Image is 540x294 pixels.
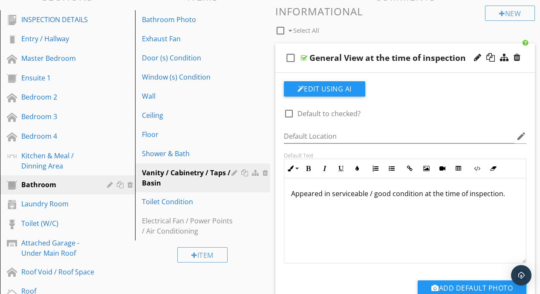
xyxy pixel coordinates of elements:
[402,160,418,177] button: Insert Link (⌘K)
[142,168,234,188] div: Vanity / Cabinetry / Taps / Basin
[469,160,485,177] button: Code View
[21,199,95,209] div: Laundry Room
[21,131,95,141] div: Bedroom 4
[333,160,349,177] button: Underline (⌘U)
[142,216,234,236] div: Electrical Fan / Power Points / Air Conditioning
[21,267,95,277] div: Roof Void / Roof Space
[284,129,515,143] input: Default Location
[142,34,234,44] div: Exhaust Fan
[434,160,450,177] button: Insert Video
[485,6,535,21] div: New
[142,53,234,63] div: Door (s) Condition
[142,197,234,207] div: Toilet Condition
[317,160,333,177] button: Italic (⌘I)
[21,238,95,258] div: Attached Garage - Under Main Roof
[21,180,95,190] div: Bathroom
[21,218,95,228] div: Toilet (W/C)
[516,131,526,141] i: edit
[384,160,400,177] button: Unordered List
[450,160,467,177] button: Insert Table
[142,72,234,82] div: Window (s) Condition
[349,160,365,177] button: Colors
[418,160,434,177] button: Insert Image (⌘P)
[284,152,527,159] div: Default Text
[142,110,234,120] div: Ceiling
[21,73,95,83] div: Ensuite 1
[177,247,228,263] div: Item
[293,26,319,34] span: Select All
[275,6,535,17] h3: Informational
[142,129,234,140] div: Floor
[284,160,300,177] button: Inline Style
[291,188,520,199] p: Appeared in serviceable / good condition at the time of inspection.
[21,151,95,171] div: Kitchen & Meal / Dinning Area
[284,81,365,97] button: Edit Using AI
[284,48,297,68] i: check_box_outline_blank
[309,53,466,63] div: General View at the time of inspection
[511,265,531,285] div: Open Intercom Messenger
[21,92,95,102] div: Bedroom 2
[300,160,317,177] button: Bold (⌘B)
[485,160,501,177] button: Clear Formatting
[297,109,361,118] label: Default to checked?
[21,53,95,63] div: Master Bedroom
[367,160,384,177] button: Ordered List
[142,91,234,101] div: Wall
[142,148,234,159] div: Shower & Bath
[21,34,95,44] div: Entry / Hallway
[21,111,95,122] div: Bedroom 3
[21,14,95,25] div: INSPECTION DETAILS
[142,14,234,25] div: Bathroom Photo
